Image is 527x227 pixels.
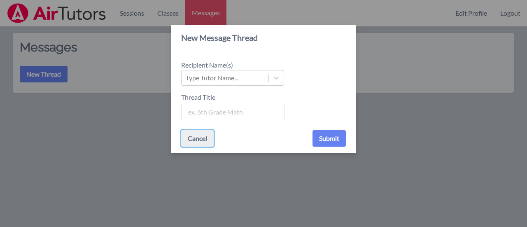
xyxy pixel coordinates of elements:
button: Cancel [181,130,214,147]
input: ex, 6th Grade Math [181,104,285,120]
span: Recipient Name(s) [181,61,233,69]
label: Thread Title [181,92,220,104]
button: Submit [312,130,346,147]
div: Type Tutor Name... [186,73,238,83]
header: New Message Thread [171,25,356,50]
